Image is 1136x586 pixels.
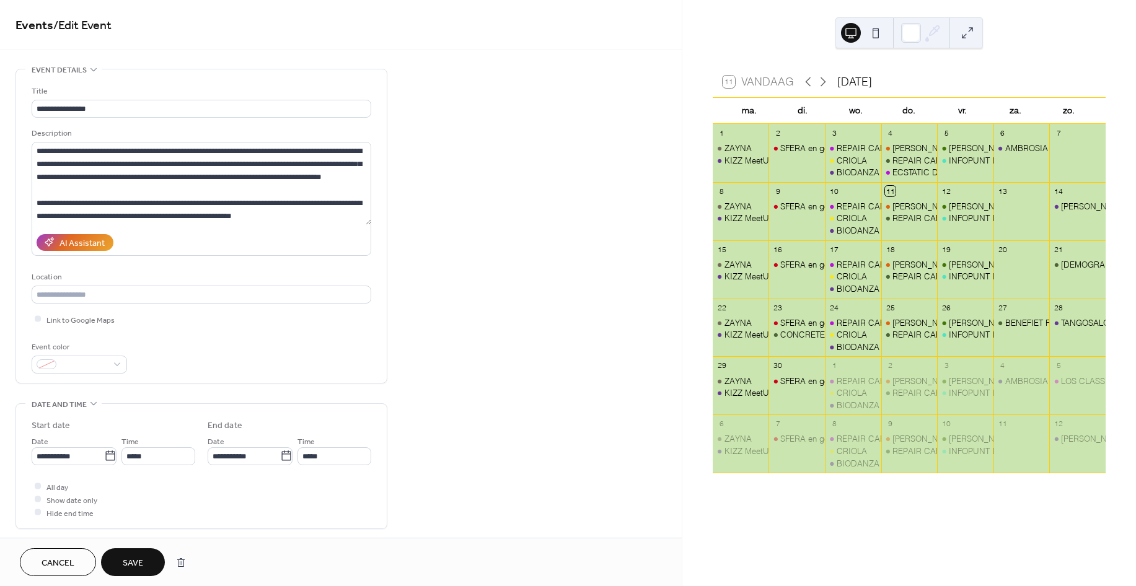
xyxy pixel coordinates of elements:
div: 17 [829,244,840,255]
div: za. [989,98,1042,123]
div: 6 [716,419,727,429]
div: BIODANZA MET LYAN [825,458,881,469]
div: 15 [716,244,727,255]
div: KIZZ MeetUp [724,329,774,340]
div: ECSTATIC DANCE [GEOGRAPHIC_DATA] [892,167,1047,178]
div: REPAIR CAFÉ TEXTIEL in het Afvalpaleis [881,387,938,398]
div: BENEFIET FOR [PERSON_NAME] [1005,317,1130,328]
div: zo. [1042,98,1096,123]
div: INFOPUNT DUURZAAMHEID [937,155,993,166]
div: [PERSON_NAME] [892,201,958,212]
div: 25 [885,302,896,313]
div: CRIOLA [825,271,881,282]
div: ZAYNA [713,433,769,444]
div: BIODANZA MET [PERSON_NAME] [837,458,966,469]
div: SFERA en gezelschap [780,433,861,444]
div: 21 [1054,244,1064,255]
div: ECSTATIC DANCE AMSTERDAM [881,167,938,178]
div: CRIOLA [837,387,867,398]
div: REPAIR CAFÉ TEXTIEL in het Afvalpaleis [881,271,938,282]
div: LUNA [881,142,938,154]
div: Location [32,271,369,284]
div: SFERA en gezelschap [768,259,825,270]
div: Start date [32,419,70,432]
div: INFOPUNT DUURZAAMHEID [949,271,1059,282]
div: [PERSON_NAME] [892,317,958,328]
div: 9 [885,419,896,429]
div: REPAIR CAFÉ TEXTIEL in het Afvalpaleis [892,212,1043,224]
div: REPAIR CAFÉ ELEKTRONICA in het Afvalpaleis [825,201,881,212]
div: REPAIR CAFÉ ELEKTRONICA in het Afvalpaleis [825,259,881,270]
div: CLARA [937,142,993,154]
div: Title [32,85,369,98]
div: 10 [941,419,952,429]
div: LUNA [881,317,938,328]
div: 30 [773,361,783,371]
div: INFOPUNT DUURZAAMHEID [949,155,1059,166]
a: Cancel [20,548,96,576]
div: 22 [716,302,727,313]
button: Save [101,548,165,576]
div: REPAIR CAFÉ TEXTIEL in het Afvalpaleis [892,387,1043,398]
div: CRIOLA [825,329,881,340]
div: INFOPUNT DUURZAAMHEID [937,212,993,224]
div: 3 [941,361,952,371]
div: INFOPUNT DUURZAAMHEID [949,387,1059,398]
span: / Edit Event [53,14,112,38]
span: Time [297,435,315,448]
div: [PERSON_NAME] [949,375,1015,387]
div: 4 [885,128,896,138]
div: 7 [1054,128,1064,138]
div: REPAIR CAFÉ ELEKTRONICA in het Afvalpaleis [837,317,1013,328]
div: SFERA en gezelschap [780,201,861,212]
div: CRIOLA [825,445,881,457]
div: LUNA [881,259,938,270]
div: KIZZ MeetUp [713,212,769,224]
div: BIODANZA MET [PERSON_NAME] [837,225,966,236]
div: REPAIR CAFÉ TEXTIEL in het Afvalpaleis [881,212,938,224]
div: SFERA en gezelschap [780,317,861,328]
div: ZAYNA [724,259,752,270]
div: SFERA en gezelschap [768,201,825,212]
div: BIODANZA MET LYAN [825,400,881,411]
div: 8 [716,186,727,196]
div: AI Assistant [59,237,105,250]
span: Save [123,557,143,570]
div: 12 [1054,419,1064,429]
span: Date [32,435,48,448]
div: LUNA [881,201,938,212]
div: 28 [1054,302,1064,313]
div: 2 [773,128,783,138]
div: LOS CLASSICOS [1061,375,1125,387]
div: REPAIR CAFÉ ELEKTRONICA in het Afvalpaleis [837,142,1013,154]
span: Cancel [42,557,74,570]
span: All day [46,481,68,494]
div: REPAIR CAFÉ TEXTIEL in het Afvalpaleis [892,445,1043,457]
div: 12 [941,186,952,196]
span: Time [121,435,139,448]
div: BENEFIET FOR MARGARITA [993,317,1050,328]
div: 1 [829,361,840,371]
div: [PERSON_NAME] [892,433,958,444]
div: [PERSON_NAME] [949,142,1015,154]
div: BIODANZA MET [PERSON_NAME] [837,400,966,411]
div: KIZZ MeetUp [713,445,769,457]
div: KIZZ MeetUp [713,329,769,340]
div: KIZZ MeetUp [724,387,774,398]
div: BIODANZA MET LYAN [825,167,881,178]
div: [PERSON_NAME] [892,259,958,270]
div: REPAIR CAFÉ TEXTIEL in het Afvalpaleis [881,445,938,457]
div: AMBROSIA ECSTATIC RAVE & CACAO CEREMONY [993,375,1050,387]
div: ZAYNA [713,375,769,387]
div: CRIOLA [825,155,881,166]
div: AMBROSIA ECSTATIC RAVE & CACAO CEREMONY [993,142,1050,154]
div: ZAYNA [724,142,752,154]
div: ZAYNA [724,317,752,328]
span: Event details [32,64,87,77]
div: REPAIR CAFÉ TEXTIEL in het Afvalpaleis [881,329,938,340]
div: KIZZ MeetUp [724,212,774,224]
div: 24 [829,302,840,313]
div: [PERSON_NAME] [892,375,958,387]
div: CHINESE FEMINIST STANDUP SHOW [1049,259,1106,270]
div: 11 [997,419,1008,429]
